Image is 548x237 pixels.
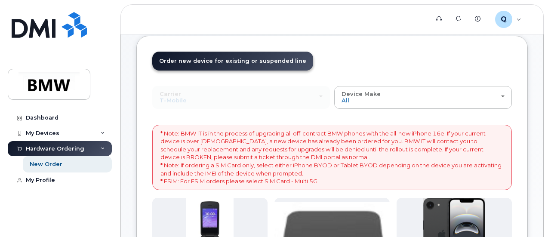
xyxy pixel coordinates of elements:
[501,14,507,25] span: Q
[342,97,349,104] span: All
[511,200,542,231] iframe: Messenger Launcher
[160,129,504,185] p: * Note: BMW IT is in the process of upgrading all off-contract BMW phones with the all-new iPhone...
[489,11,527,28] div: Q561974
[159,58,306,64] span: Order new device for existing or suspended line
[334,86,512,108] button: Device Make All
[342,90,381,97] span: Device Make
